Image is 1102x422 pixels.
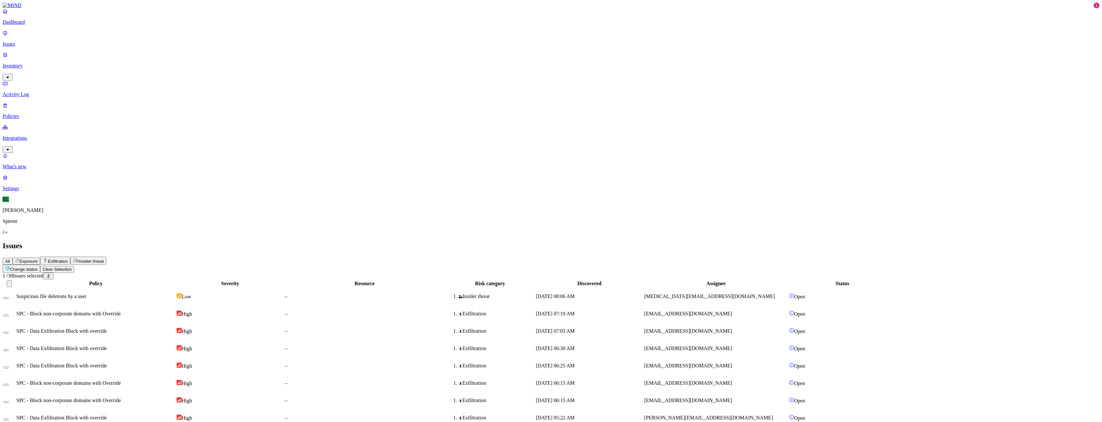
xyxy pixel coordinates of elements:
img: severity-high [177,345,182,350]
button: Select row [4,366,9,368]
span: – [285,328,288,334]
span: [DATE] 08:06 AM [536,294,575,299]
span: Open [794,363,805,369]
span: – [285,380,288,386]
span: [DATE] 06:25 AM [536,363,575,368]
span: [EMAIL_ADDRESS][DOMAIN_NAME] [644,363,732,368]
p: Issues [3,41,1099,47]
img: severity-low [177,293,182,298]
span: High [182,381,192,386]
p: Activity Log [3,92,1099,97]
p: What's new [3,164,1099,170]
img: status-open [789,380,794,385]
span: [DATE] 06:30 AM [536,346,575,351]
a: MIND [3,3,1099,8]
span: [PERSON_NAME][EMAIL_ADDRESS][DOMAIN_NAME] [644,415,773,420]
div: Exfiltration [459,398,535,403]
a: Integrations [3,124,1099,152]
div: Exfiltration [459,311,535,317]
img: status-open [789,293,794,298]
span: Exfiltration [48,259,68,264]
span: [EMAIL_ADDRESS][DOMAIN_NAME] [644,380,732,386]
img: status-in-progress [5,266,10,271]
span: SPC - Data Exfiltration Block with override [16,346,107,351]
img: status-open [789,415,794,420]
div: Severity [177,281,284,286]
span: High [182,363,192,369]
span: SPC - Data Exfiltration Block with override [16,415,107,420]
a: Dashboard [3,8,1099,25]
a: Inventory [3,52,1099,80]
a: Issues [3,30,1099,47]
button: Select row [4,332,9,334]
span: Open [794,311,805,317]
div: Risk category [446,281,535,286]
span: Insider threat [79,259,104,264]
span: [DATE] 05:22 AM [536,415,575,420]
span: High [182,311,192,317]
div: Exfiltration [459,380,535,386]
span: High [182,329,192,334]
img: severity-high [177,311,182,316]
p: Inventory [3,63,1099,69]
button: Select row [4,401,9,403]
span: [DATE] 06:15 AM [536,398,575,403]
span: SPC - Data Exfiltration Block with override [16,328,107,334]
span: High [182,415,192,421]
span: [EMAIL_ADDRESS][DOMAIN_NAME] [644,346,732,351]
span: Suspicious file deletions by a user [16,294,86,299]
button: Select row [4,384,9,386]
span: – [285,311,288,316]
a: Settings [3,175,1099,191]
span: High [182,346,192,351]
img: status-open [789,397,794,402]
span: – [285,415,288,420]
h2: Issues [3,242,1099,250]
div: Exfiltration [459,415,535,421]
button: Clear Selection [40,266,74,273]
span: [DATE] 07:19 AM [536,311,575,316]
span: [EMAIL_ADDRESS][DOMAIN_NAME] [644,398,732,403]
p: Dashboard [3,19,1099,25]
span: Open [794,329,805,334]
p: Spirent [3,218,1099,224]
a: What's new [3,153,1099,170]
img: status-open [789,345,794,350]
img: severity-high [177,363,182,368]
p: Integrations [3,135,1099,141]
img: MIND [3,3,22,8]
p: Settings [3,186,1099,191]
div: Assignee [644,281,787,286]
div: Insider threat [459,294,535,299]
p: Policies [3,113,1099,119]
span: [DATE] 06:15 AM [536,380,575,386]
span: – [285,363,288,368]
span: Exposure [20,259,38,264]
span: [EMAIL_ADDRESS][DOMAIN_NAME] [644,328,732,334]
button: Change status [3,265,40,273]
img: status-open [789,311,794,316]
span: EL [3,197,9,202]
div: Discovered [536,281,643,286]
span: – [285,398,288,403]
span: [MEDICAL_DATA][EMAIL_ADDRESS][DOMAIN_NAME] [644,294,775,299]
button: Select row [4,297,9,299]
img: status-open [789,363,794,368]
div: Exfiltration [459,328,535,334]
button: Select row [4,349,9,351]
span: Low [182,294,191,299]
img: status-open [789,328,794,333]
span: Open [794,346,805,351]
span: All [5,259,10,264]
span: High [182,398,192,403]
span: SPC - Block non-corporate domains with Override [16,398,121,403]
img: severity-high [177,380,182,385]
div: Exfiltration [459,346,535,351]
div: Resource [285,281,444,286]
span: Open [794,398,805,403]
button: Select row [4,314,9,316]
a: Policies [3,102,1099,119]
span: SPC - Block non-corporate domains with Override [16,380,121,386]
span: [DATE] 07:03 AM [536,328,575,334]
div: Status [789,281,896,286]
